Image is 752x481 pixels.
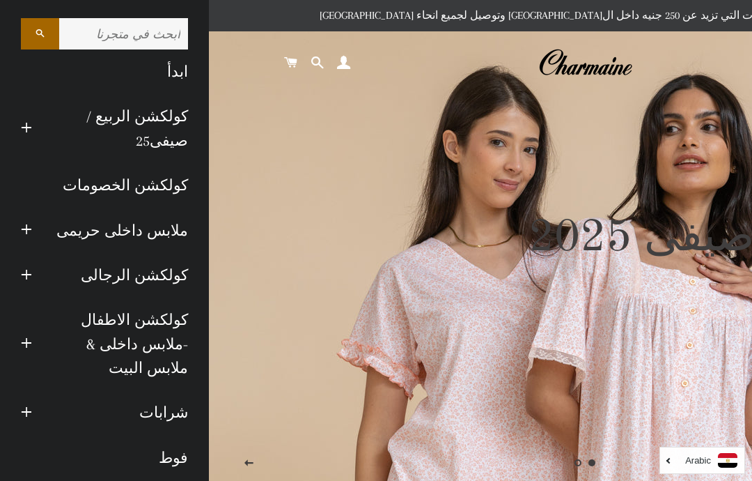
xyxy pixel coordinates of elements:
a: شرابات [42,390,198,435]
a: ابدأ [10,49,198,94]
a: كولكشن الربيع / صيفى25 [42,94,198,163]
i: Arabic [685,456,711,465]
a: كولكشن الاطفال -ملابس داخلى & ملابس البيت [42,298,198,390]
button: الصفحه السابقة [232,446,267,481]
input: ابحث في متجرنا [59,18,188,49]
a: Arabic [667,453,737,468]
a: تحميل الصور 2 [571,456,585,470]
a: كولكشن الخصومات [10,163,198,208]
a: الصفحه 1current [585,456,599,470]
a: ملابس داخلى حريمى [42,208,198,253]
a: فوط [10,436,198,480]
img: Charmaine Egypt [538,47,632,78]
a: كولكشن الرجالى [42,253,198,298]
